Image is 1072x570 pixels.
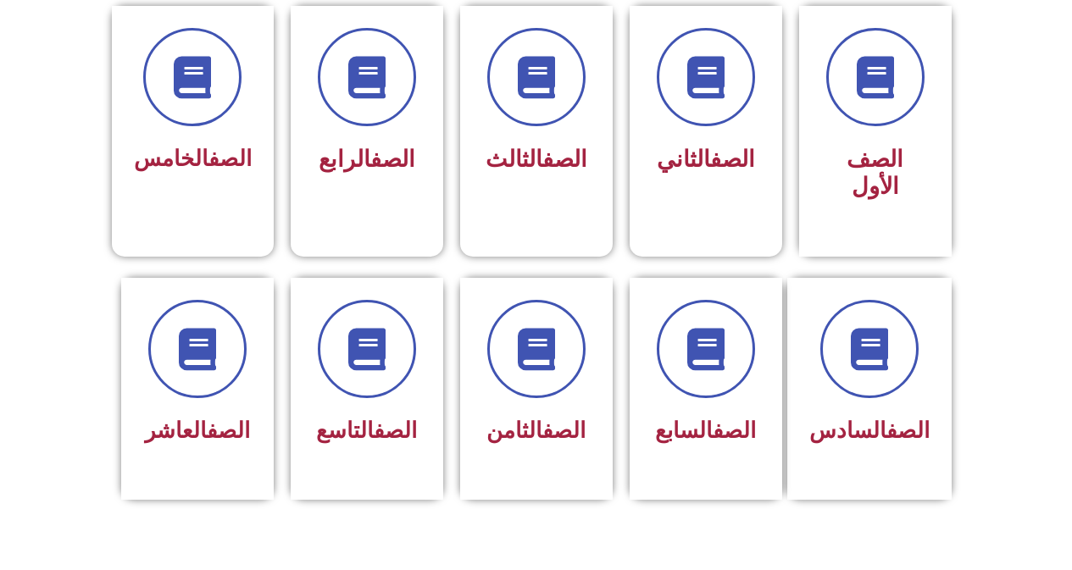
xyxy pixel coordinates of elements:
span: التاسع [316,418,417,443]
span: الثامن [486,418,586,443]
a: الصف [374,418,417,443]
span: الثاني [657,146,755,173]
a: الصف [710,146,755,173]
span: الثالث [486,146,587,173]
a: الصف [542,418,586,443]
a: الصف [542,146,587,173]
span: العاشر [145,418,250,443]
span: الصف الأول [847,146,903,200]
a: الصف [713,418,756,443]
span: السابع [655,418,756,443]
span: الرابع [319,146,415,173]
span: السادس [809,418,930,443]
a: الصف [207,418,250,443]
span: الخامس [134,146,252,171]
a: الصف [886,418,930,443]
a: الصف [370,146,415,173]
a: الصف [208,146,252,171]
